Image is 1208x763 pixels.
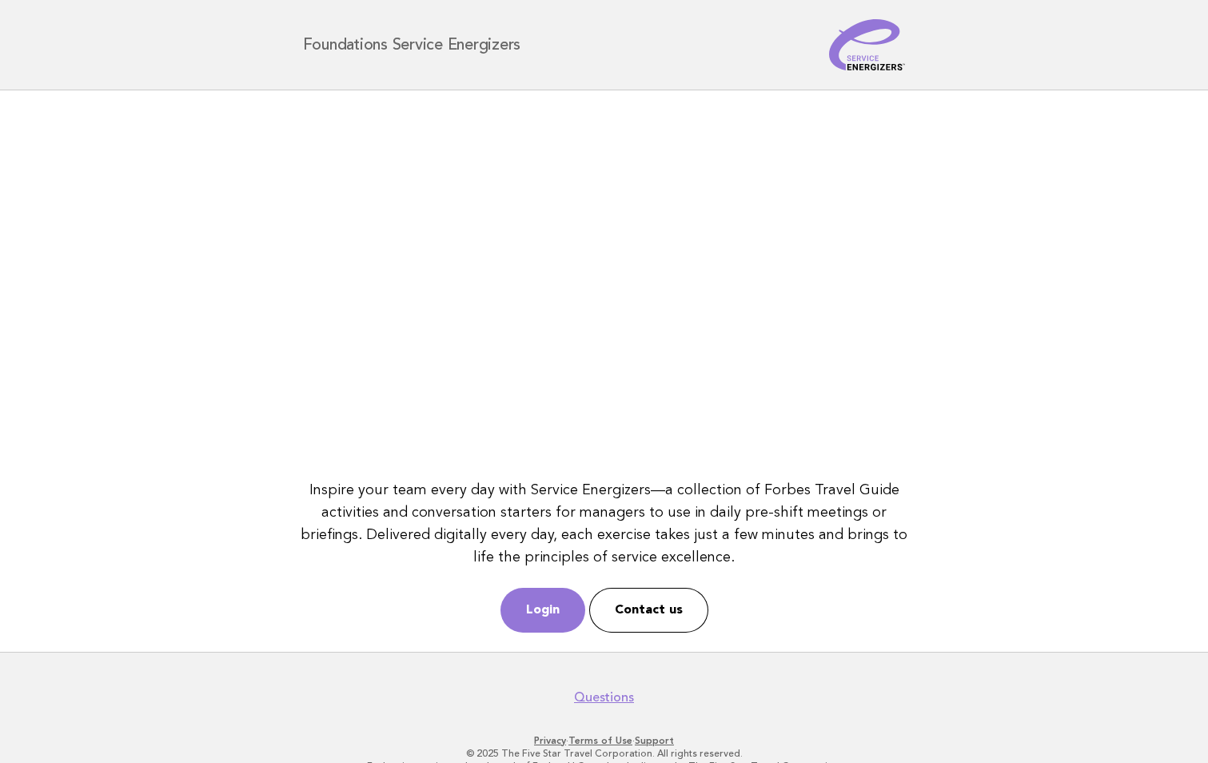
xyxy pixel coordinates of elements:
[300,110,909,453] iframe: YouTube video player
[829,19,906,70] img: Service Energizers
[635,735,674,746] a: Support
[303,37,521,53] h1: Foundations Service Energizers
[500,588,585,633] a: Login
[574,689,634,705] a: Questions
[589,588,708,633] a: Contact us
[534,735,566,746] a: Privacy
[300,479,909,569] p: Inspire your team every day with Service Energizers—a collection of Forbes Travel Guide activitie...
[568,735,632,746] a: Terms of Use
[115,747,1094,760] p: © 2025 The Five Star Travel Corporation. All rights reserved.
[115,734,1094,747] p: · ·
